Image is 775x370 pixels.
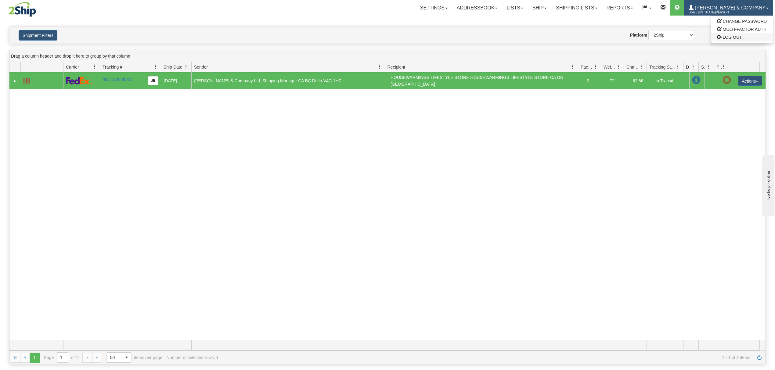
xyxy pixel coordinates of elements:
span: Carrier [66,64,79,70]
span: 50 [110,354,118,361]
span: Page 1 [30,353,39,362]
a: Tracking # filter column settings [150,62,161,72]
a: Refresh [755,353,764,362]
a: MULTI-FACTOR AUTH [711,25,773,33]
span: Shipment Issues [701,64,706,70]
a: Ship [528,0,551,16]
a: Expand [12,78,18,84]
td: [DATE] [161,72,191,89]
span: Weight [604,64,616,70]
span: [PERSON_NAME] & Company [694,5,766,10]
span: Ship Date [164,64,182,70]
span: Tracking Status [649,64,676,70]
span: 1 - 1 of 1 items [223,355,750,360]
a: Carrier filter column settings [89,62,100,72]
span: In Transit [692,76,701,84]
span: select [122,353,132,362]
img: logo3042.jpg [2,2,43,17]
a: Reports [602,0,638,16]
span: Recipient [387,64,405,70]
a: Lists [502,0,528,16]
a: Shipping lists [551,0,602,16]
a: Settings [416,0,452,16]
span: Page of 1 [44,352,78,363]
td: 72 [607,72,630,89]
span: MULTI-FACTOR AUTH [723,27,766,32]
td: 62.86 [630,72,653,89]
a: Shipment Issues filter column settings [703,62,714,72]
span: Page sizes drop down [106,352,132,363]
td: 2 [584,72,607,89]
button: Shipment Filters [19,30,57,41]
td: HOUSEWARMINGS LIFESTYLE STORE HOUSEWARMINGS LIFESTYLE STORE CA ON [GEOGRAPHIC_DATA] [388,72,584,89]
div: grid grouping header [9,50,766,62]
a: Pickup Status filter column settings [719,62,729,72]
button: Actions [738,76,762,86]
span: Pickup Not Assigned [723,76,731,84]
span: Sender [194,64,208,70]
span: Delivery Status [686,64,691,70]
span: CHANGE PASSWORD [723,19,767,24]
a: [PERSON_NAME] & Company 3042 / [US_STATE][PERSON_NAME] [684,0,773,16]
div: Support: 1 - 855 - 55 - 2SHIP [2,21,773,26]
span: Tracking # [103,64,122,70]
a: Recipient filter column settings [568,62,578,72]
span: LOG OUT [723,35,742,40]
a: Charge filter column settings [636,62,647,72]
input: Page 1 [56,353,69,362]
span: Charge [626,64,639,70]
a: Weight filter column settings [613,62,624,72]
span: Packages [581,64,593,70]
a: 394144966080 [103,77,131,82]
a: Tracking Status filter column settings [673,62,683,72]
a: Ship Date filter column settings [181,62,191,72]
a: Addressbook [452,0,502,16]
a: Sender filter column settings [374,62,385,72]
a: Delivery Status filter column settings [688,62,698,72]
a: CHANGE PASSWORD [711,17,773,25]
div: Number of selected rows: 1 [167,355,218,360]
td: In Transit [653,72,689,89]
span: items per page [106,352,162,363]
a: LOG OUT [711,33,773,41]
label: Platform [630,32,647,38]
td: [PERSON_NAME] & Company Ltd. Shipping Manager CA BC Delta V4G 1H7 [191,72,388,89]
iframe: chat widget [761,154,774,216]
button: Copy to clipboard [148,76,158,85]
img: 2 - FedEx [66,77,92,84]
span: Pickup Status [716,64,722,70]
div: live help - online [5,5,56,10]
span: 3042 / [US_STATE][PERSON_NAME] [689,9,734,16]
a: Packages filter column settings [590,62,601,72]
a: Label [23,76,30,85]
